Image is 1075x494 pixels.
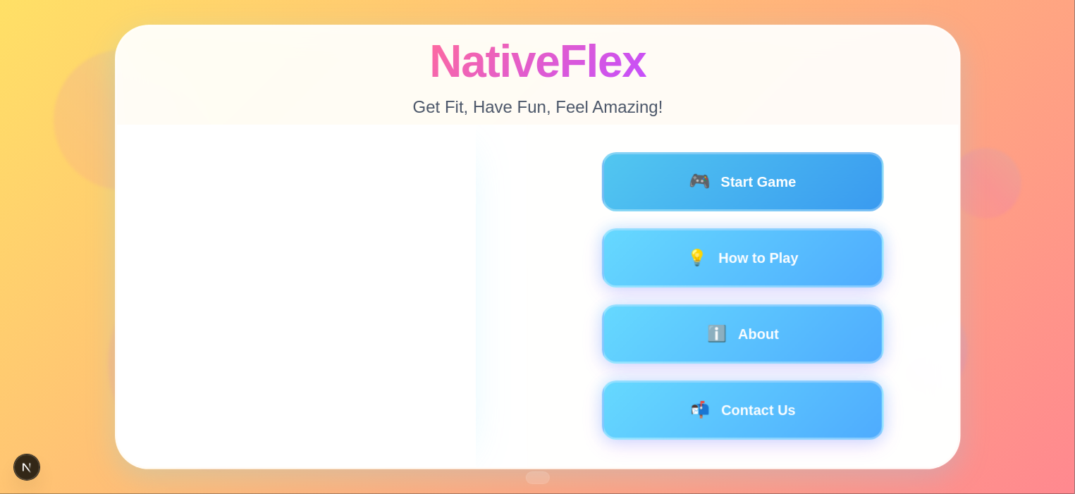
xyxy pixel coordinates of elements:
[601,304,883,364] button: ℹ️About
[706,326,726,342] span: ℹ️
[690,402,710,418] span: 📬
[688,172,711,191] span: 🎮
[182,146,462,445] img: Person doing fitness exercise
[601,381,883,440] button: 📬Contact Us
[601,152,883,211] button: 🎮Start Game
[412,95,663,119] p: Get Fit, Have Fun, Feel Amazing!
[601,228,883,288] button: 💡How to Play
[429,37,646,86] h1: NativeFlex
[687,250,707,266] span: 💡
